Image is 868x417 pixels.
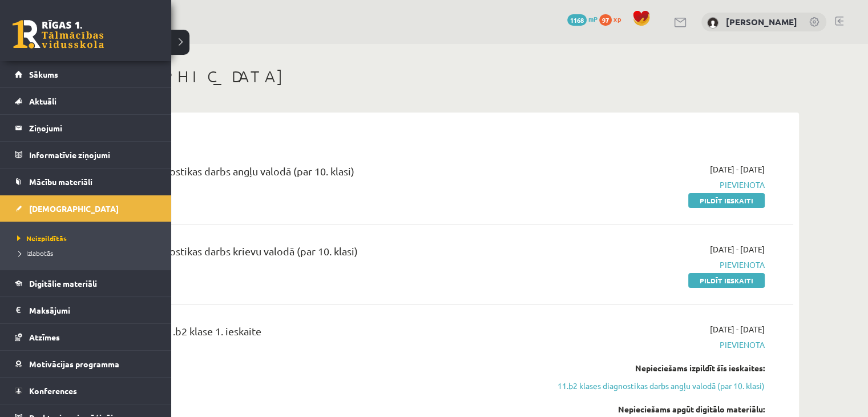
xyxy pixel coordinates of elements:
a: Sākums [15,61,157,87]
a: Pildīt ieskaiti [688,193,765,208]
span: [DATE] - [DATE] [710,243,765,255]
div: Nepieciešams apgūt digitālo materiālu: [550,403,765,415]
span: Digitālie materiāli [29,278,97,288]
h1: [DEMOGRAPHIC_DATA] [68,67,799,86]
a: Neizpildītās [14,233,160,243]
a: [DEMOGRAPHIC_DATA] [15,195,157,222]
a: 1168 mP [567,14,597,23]
div: Angļu valoda JK 11.b2 klase 1. ieskaite [86,323,532,344]
span: Izlabotās [14,248,53,258]
a: Motivācijas programma [15,351,157,377]
span: 97 [599,14,612,26]
legend: Ziņojumi [29,115,157,141]
a: Atzīmes [15,324,157,350]
span: Mācību materiāli [29,177,92,187]
span: 1168 [567,14,587,26]
legend: Informatīvie ziņojumi [29,142,157,168]
span: Aktuāli [29,96,56,106]
span: [DATE] - [DATE] [710,323,765,335]
legend: Maksājumi [29,297,157,323]
a: 11.b2 klases diagnostikas darbs angļu valodā (par 10. klasi) [550,380,765,392]
div: Nepieciešams izpildīt šīs ieskaites: [550,362,765,374]
a: Digitālie materiāli [15,270,157,296]
span: [DATE] - [DATE] [710,163,765,175]
a: Aktuāli [15,88,157,114]
span: mP [588,14,597,23]
span: Sākums [29,69,58,79]
span: Konferences [29,386,77,396]
div: 11.b2 klases diagnostikas darbs angļu valodā (par 10. klasi) [86,163,532,185]
a: 97 xp [599,14,627,23]
span: Atzīmes [29,332,60,342]
a: [PERSON_NAME] [726,16,797,27]
span: Pievienota [550,259,765,271]
span: xp [613,14,621,23]
span: Motivācijas programma [29,359,119,369]
a: Konferences [15,378,157,404]
a: Maksājumi [15,297,157,323]
a: Pildīt ieskaiti [688,273,765,288]
span: [DEMOGRAPHIC_DATA] [29,203,119,214]
img: Marta Laķe [707,17,718,29]
a: Izlabotās [14,248,160,258]
span: Pievienota [550,179,765,191]
span: Pievienota [550,339,765,351]
a: Rīgas 1. Tālmācības vidusskola [13,20,104,49]
div: 11.b2 klases diagnostikas darbs krievu valodā (par 10. klasi) [86,243,532,264]
a: Ziņojumi [15,115,157,141]
a: Mācību materiāli [15,169,157,195]
a: Informatīvie ziņojumi [15,142,157,168]
span: Neizpildītās [14,234,67,243]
